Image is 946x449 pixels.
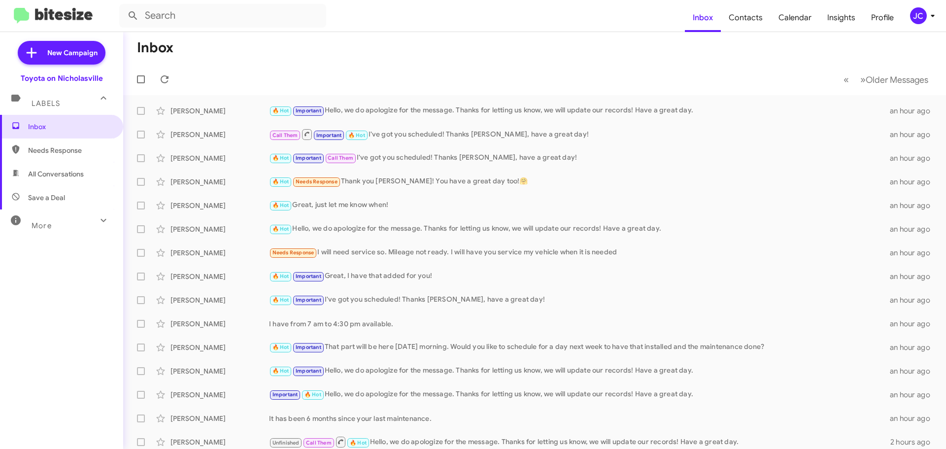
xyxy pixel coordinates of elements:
[170,201,269,210] div: [PERSON_NAME]
[269,414,890,423] div: It has been 6 months since your last maintenance.
[272,440,300,446] span: Unfinished
[306,440,332,446] span: Call Them
[32,99,60,108] span: Labels
[47,48,98,58] span: New Campaign
[269,436,890,448] div: Hello, we do apologize for the message. Thanks for letting us know, we will update our records! H...
[296,368,321,374] span: Important
[910,7,927,24] div: JC
[170,272,269,281] div: [PERSON_NAME]
[170,130,269,139] div: [PERSON_NAME]
[890,130,938,139] div: an hour ago
[890,437,938,447] div: 2 hours ago
[890,366,938,376] div: an hour ago
[269,247,890,258] div: I will need service so. Mileage not ready. I will have you service my vehicle when it is needed
[269,294,890,306] div: I've got you scheduled! Thanks [PERSON_NAME], have a great day!
[863,3,902,32] a: Profile
[21,73,103,83] div: Toyota on Nicholasville
[304,391,321,398] span: 🔥 Hot
[890,272,938,281] div: an hour ago
[866,74,928,85] span: Older Messages
[269,271,890,282] div: Great, I have that added for you!
[902,7,935,24] button: JC
[685,3,721,32] a: Inbox
[272,202,289,208] span: 🔥 Hot
[269,342,890,353] div: That part will be here [DATE] morning. Would you like to schedule for a day next week to have tha...
[272,226,289,232] span: 🔥 Hot
[170,153,269,163] div: [PERSON_NAME]
[348,132,365,138] span: 🔥 Hot
[170,177,269,187] div: [PERSON_NAME]
[269,319,890,329] div: I have from 7 am to 4:30 pm available.
[890,414,938,423] div: an hour ago
[272,391,298,398] span: Important
[771,3,819,32] a: Calendar
[890,177,938,187] div: an hour ago
[272,107,289,114] span: 🔥 Hot
[890,224,938,234] div: an hour ago
[272,273,289,279] span: 🔥 Hot
[838,69,855,90] button: Previous
[170,414,269,423] div: [PERSON_NAME]
[838,69,934,90] nav: Page navigation example
[28,169,84,179] span: All Conversations
[272,132,298,138] span: Call Them
[32,221,52,230] span: More
[296,155,321,161] span: Important
[269,223,890,235] div: Hello, we do apologize for the message. Thanks for letting us know, we will update our records! H...
[296,178,338,185] span: Needs Response
[170,343,269,352] div: [PERSON_NAME]
[890,343,938,352] div: an hour ago
[890,390,938,400] div: an hour ago
[844,73,849,86] span: «
[28,193,65,203] span: Save a Deal
[28,145,112,155] span: Needs Response
[272,249,314,256] span: Needs Response
[819,3,863,32] a: Insights
[316,132,342,138] span: Important
[170,224,269,234] div: [PERSON_NAME]
[328,155,353,161] span: Call Them
[269,365,890,377] div: Hello, we do apologize for the message. Thanks for letting us know, we will update our records! H...
[269,200,890,211] div: Great, just let me know when!
[272,344,289,350] span: 🔥 Hot
[272,155,289,161] span: 🔥 Hot
[854,69,934,90] button: Next
[296,273,321,279] span: Important
[890,295,938,305] div: an hour ago
[18,41,105,65] a: New Campaign
[296,344,321,350] span: Important
[350,440,367,446] span: 🔥 Hot
[170,248,269,258] div: [PERSON_NAME]
[170,437,269,447] div: [PERSON_NAME]
[119,4,326,28] input: Search
[296,297,321,303] span: Important
[170,106,269,116] div: [PERSON_NAME]
[890,201,938,210] div: an hour ago
[269,176,890,187] div: Thank you [PERSON_NAME]! You have a great day too!🤗
[269,152,890,164] div: I've got you scheduled! Thanks [PERSON_NAME], have a great day!
[890,106,938,116] div: an hour ago
[296,107,321,114] span: Important
[890,153,938,163] div: an hour ago
[269,105,890,116] div: Hello, we do apologize for the message. Thanks for letting us know, we will update our records! H...
[269,128,890,140] div: I've got you scheduled! Thanks [PERSON_NAME], have a great day!
[170,295,269,305] div: [PERSON_NAME]
[137,40,173,56] h1: Inbox
[170,319,269,329] div: [PERSON_NAME]
[170,366,269,376] div: [PERSON_NAME]
[272,368,289,374] span: 🔥 Hot
[269,389,890,400] div: Hello, we do apologize for the message. Thanks for letting us know, we will update our records! H...
[170,390,269,400] div: [PERSON_NAME]
[272,178,289,185] span: 🔥 Hot
[860,73,866,86] span: »
[890,248,938,258] div: an hour ago
[272,297,289,303] span: 🔥 Hot
[28,122,112,132] span: Inbox
[890,319,938,329] div: an hour ago
[721,3,771,32] a: Contacts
